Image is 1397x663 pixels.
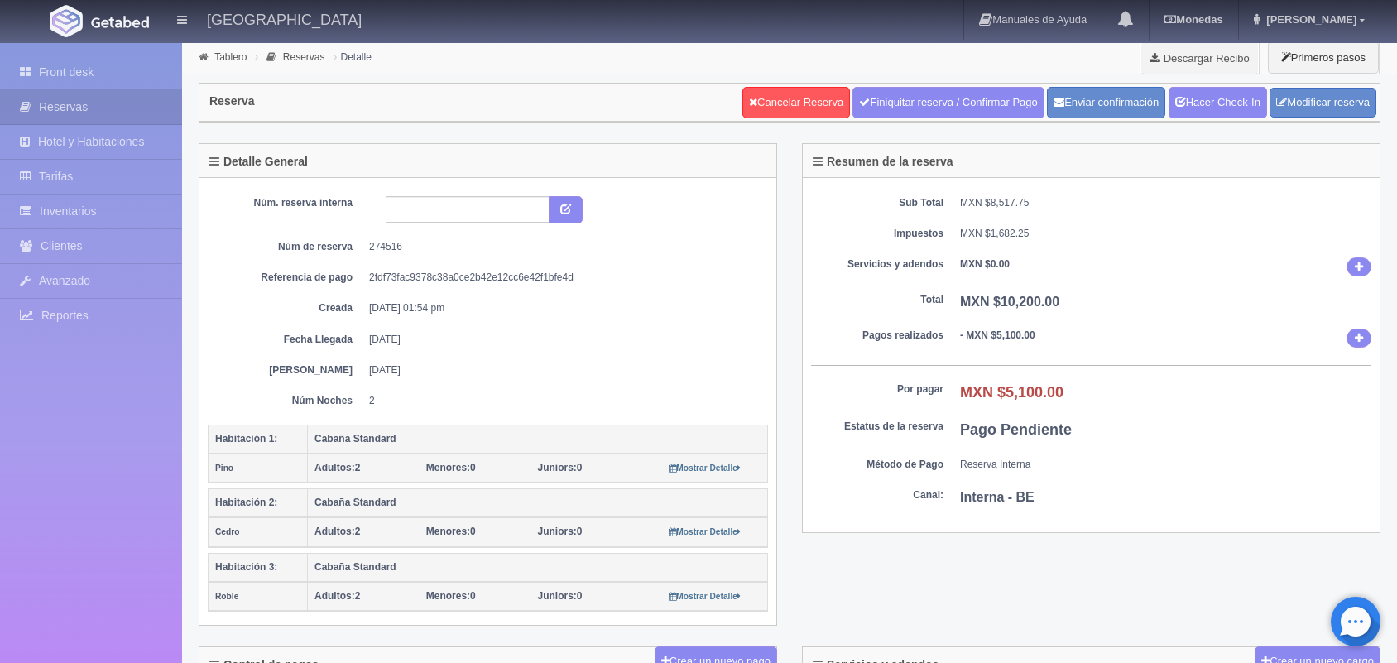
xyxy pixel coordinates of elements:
[426,590,470,602] strong: Menores:
[220,196,353,210] dt: Núm. reserva interna
[538,462,583,473] span: 0
[314,526,360,537] span: 2
[538,590,583,602] span: 0
[1268,41,1379,74] button: Primeros pasos
[811,458,943,472] dt: Método de Pago
[314,526,355,537] strong: Adultos:
[215,464,233,473] small: Pino
[215,433,277,444] b: Habitación 1:
[220,301,353,315] dt: Creada
[669,464,741,473] small: Mostrar Detalle
[669,592,741,601] small: Mostrar Detalle
[960,258,1010,270] b: MXN $0.00
[811,196,943,210] dt: Sub Total
[669,527,741,536] small: Mostrar Detalle
[538,526,577,537] strong: Juniors:
[220,240,353,254] dt: Núm de reserva
[308,553,768,582] th: Cabaña Standard
[538,462,577,473] strong: Juniors:
[538,526,583,537] span: 0
[742,87,850,118] a: Cancelar Reserva
[538,590,577,602] strong: Juniors:
[369,363,756,377] dd: [DATE]
[811,329,943,343] dt: Pagos realizados
[1164,13,1222,26] b: Monedas
[960,421,1072,438] b: Pago Pendiente
[220,363,353,377] dt: [PERSON_NAME]
[91,16,149,28] img: Getabed
[369,301,756,315] dd: [DATE] 01:54 pm
[369,240,756,254] dd: 274516
[426,462,470,473] strong: Menores:
[960,458,1371,472] dd: Reserva Interna
[308,425,768,454] th: Cabaña Standard
[209,95,255,108] h4: Reserva
[283,51,325,63] a: Reservas
[811,227,943,241] dt: Impuestos
[220,271,353,285] dt: Referencia de pago
[215,561,277,573] b: Habitación 3:
[50,5,83,37] img: Getabed
[314,590,355,602] strong: Adultos:
[215,527,239,536] small: Cedro
[1262,13,1356,26] span: [PERSON_NAME]
[220,333,353,347] dt: Fecha Llegada
[1047,87,1165,118] button: Enviar confirmación
[1169,87,1267,118] a: Hacer Check-In
[811,257,943,271] dt: Servicios y adendos
[329,49,376,65] li: Detalle
[811,420,943,434] dt: Estatus de la reserva
[669,590,741,602] a: Mostrar Detalle
[314,462,360,473] span: 2
[215,592,238,601] small: Roble
[220,394,353,408] dt: Núm Noches
[207,8,362,29] h4: [GEOGRAPHIC_DATA]
[960,295,1059,309] b: MXN $10,200.00
[960,384,1063,401] b: MXN $5,100.00
[1270,88,1376,118] a: Modificar reserva
[813,156,953,168] h4: Resumen de la reserva
[669,526,741,537] a: Mostrar Detalle
[1140,41,1259,74] a: Descargar Recibo
[811,488,943,502] dt: Canal:
[426,462,476,473] span: 0
[852,87,1044,118] a: Finiquitar reserva / Confirmar Pago
[314,590,360,602] span: 2
[426,526,470,537] strong: Menores:
[960,329,1035,341] b: - MXN $5,100.00
[214,51,247,63] a: Tablero
[314,462,355,473] strong: Adultos:
[426,526,476,537] span: 0
[669,462,741,473] a: Mostrar Detalle
[215,497,277,508] b: Habitación 2:
[960,227,1371,241] dd: MXN $1,682.25
[369,333,756,347] dd: [DATE]
[960,490,1035,504] b: Interna - BE
[426,590,476,602] span: 0
[308,489,768,518] th: Cabaña Standard
[811,382,943,396] dt: Por pagar
[960,196,1371,210] dd: MXN $8,517.75
[811,293,943,307] dt: Total
[209,156,308,168] h4: Detalle General
[369,394,756,408] dd: 2
[369,271,756,285] dd: 2fdf73fac9378c38a0ce2b42e12cc6e42f1bfe4d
